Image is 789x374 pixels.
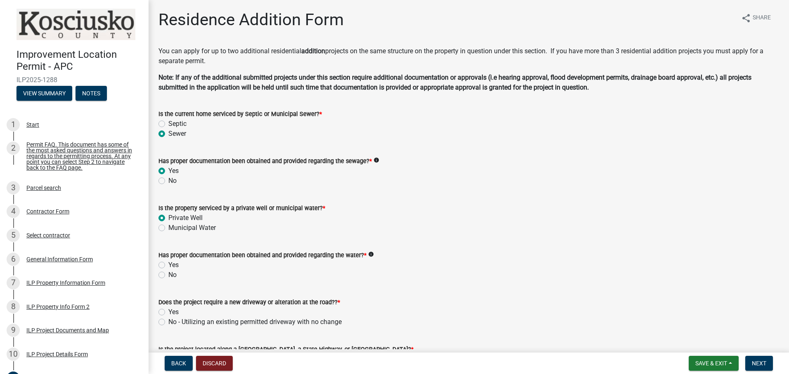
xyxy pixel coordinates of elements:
label: No [168,176,177,186]
i: info [373,157,379,163]
div: General Information Form [26,256,93,262]
label: Has proper documentation been obtained and provided regarding the sewage? [158,159,372,164]
div: ILP Property Information Form [26,280,105,286]
i: share [741,13,751,23]
wm-modal-confirm: Summary [17,90,72,97]
button: View Summary [17,86,72,101]
span: Next [752,360,766,367]
div: ILP Project Details Form [26,351,88,357]
label: Is the project located along a [GEOGRAPHIC_DATA], a State Highway, or [GEOGRAPHIC_DATA]? [158,347,413,353]
div: Permit FAQ. This document has some of the most asked questions and answers in regards to the perm... [26,142,135,170]
button: Next [745,356,773,371]
div: 10 [7,348,20,361]
h4: Improvement Location Permit - APC [17,49,142,73]
div: ILP Project Documents and Map [26,327,109,333]
div: 8 [7,300,20,313]
div: 4 [7,205,20,218]
img: Kosciusko County, Indiana [17,9,135,40]
button: Notes [76,86,107,101]
label: Is the current home serviced by Septic or Municipal Sewer? [158,111,322,117]
div: 2 [7,142,20,155]
label: No - Utilizing an existing permitted driveway with no change [168,317,342,327]
span: Back [171,360,186,367]
wm-modal-confirm: Notes [76,90,107,97]
i: info [368,251,374,257]
strong: Note: If any of the additional submitted projects under this section require additional documenta... [158,73,751,91]
label: Yes [168,307,179,317]
label: Does the project require a new driveway or alteration at the road?? [158,300,340,305]
label: No [168,270,177,280]
button: shareShare [735,10,777,26]
button: Save & Exit [689,356,739,371]
p: You can apply for up to two additional residential projects on the same structure on the property... [158,46,779,66]
label: Yes [168,166,179,176]
div: 1 [7,118,20,131]
label: Private Well [168,213,203,223]
div: Contractor Form [26,208,69,214]
div: Parcel search [26,185,61,191]
label: Is the property serviced by a private well or municipal water? [158,206,325,211]
strong: addition [301,47,325,55]
div: Select contractor [26,232,70,238]
label: Septic [168,119,187,129]
h1: Residence Addition Form [158,10,344,30]
div: 3 [7,181,20,194]
div: 9 [7,324,20,337]
span: Save & Exit [695,360,727,367]
div: ILP Property Info Form 2 [26,304,90,310]
button: Back [165,356,193,371]
label: Has proper documentation been obtained and provided regarding the water? [158,253,366,258]
div: Start [26,122,39,128]
div: 6 [7,253,20,266]
span: ILP2025-1288 [17,76,132,84]
div: 7 [7,276,20,289]
span: Share [753,13,771,23]
label: Yes [168,260,179,270]
div: 5 [7,229,20,242]
label: Municipal Water [168,223,216,233]
button: Discard [196,356,233,371]
label: Sewer [168,129,186,139]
